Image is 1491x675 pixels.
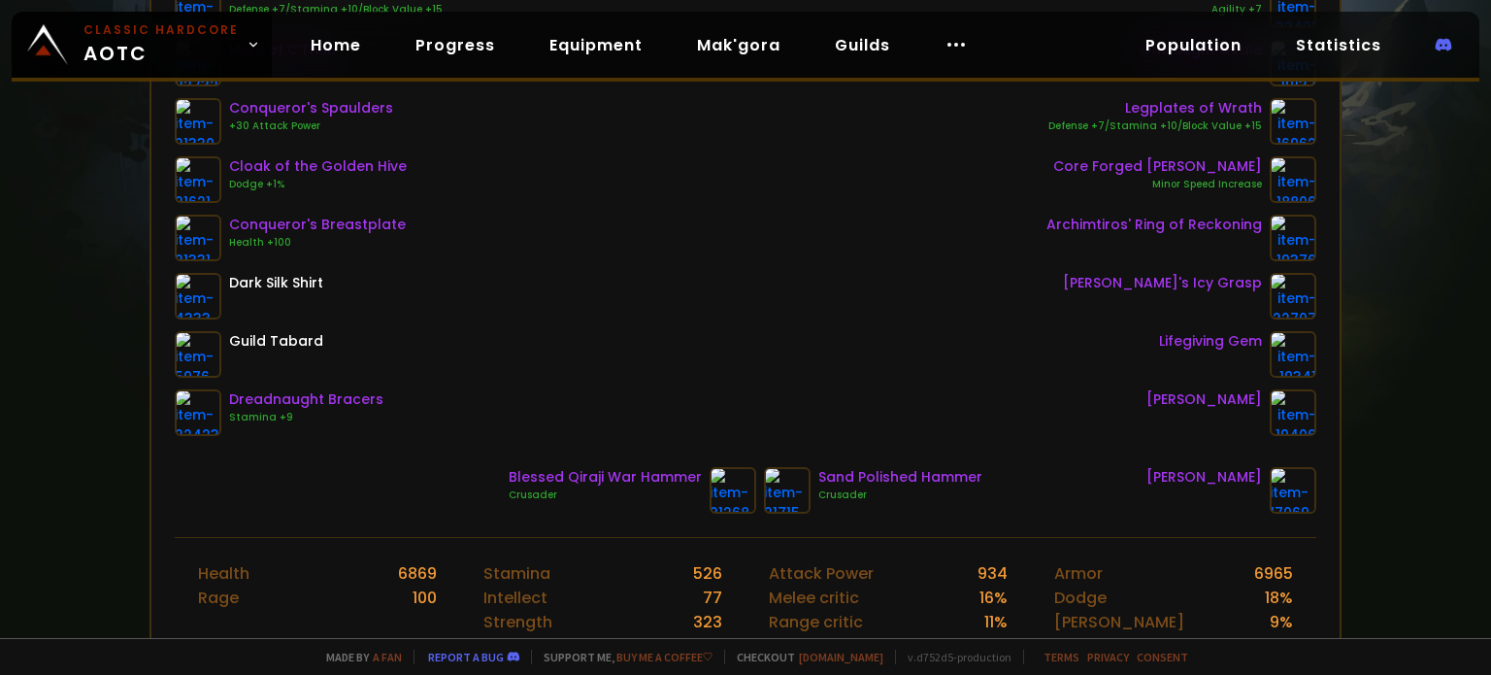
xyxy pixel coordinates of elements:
img: item-21268 [710,467,756,514]
div: [PERSON_NAME] [1146,389,1262,410]
div: 18 % [1265,586,1293,610]
div: Dark Silk Shirt [229,273,323,293]
div: Strength [483,610,552,634]
img: item-21330 [175,98,221,145]
a: Report a bug [428,650,504,664]
img: item-22707 [1270,273,1316,320]
div: Conqueror's Spaulders [229,98,393,118]
img: item-21331 [175,215,221,261]
a: [DOMAIN_NAME] [799,650,883,664]
img: item-19341 [1270,331,1316,378]
div: 0 [998,634,1008,658]
img: item-16962 [1270,98,1316,145]
img: item-4333 [175,273,221,320]
a: Consent [1137,650,1188,664]
div: [PERSON_NAME]'s Icy Grasp [1063,273,1262,293]
span: Support me, [531,650,712,664]
div: 934 [977,561,1008,586]
div: Crusader [818,488,982,503]
div: 6965 [1254,561,1293,586]
div: Melee critic [769,586,859,610]
span: Made by [315,650,402,664]
img: item-17069 [1270,467,1316,514]
div: Stamina +9 [229,410,383,425]
div: +30 Attack Power [229,118,393,134]
a: Mak'gora [681,25,796,65]
div: Core Forged [PERSON_NAME] [1053,156,1262,177]
div: Sand Polished Hammer [818,467,982,488]
div: 100 [413,586,437,610]
div: Defense +7/Stamina +10/Block Value +15 [1048,118,1262,134]
a: Home [295,25,377,65]
div: Rage [198,586,239,610]
div: 6869 [398,561,437,586]
div: 12 % [1265,634,1293,658]
div: Minor Speed Increase [1053,177,1262,192]
img: item-19406 [1270,389,1316,436]
div: Legplates of Wrath [1048,98,1262,118]
a: Classic HardcoreAOTC [12,12,272,78]
div: Conqueror's Breastplate [229,215,406,235]
div: Attack Power [769,561,874,586]
div: 323 [693,610,722,634]
div: Crusader [509,488,702,503]
a: Equipment [534,25,658,65]
span: v. d752d5 - production [895,650,1011,664]
div: Block [1054,634,1097,658]
div: [PERSON_NAME] [1054,610,1184,634]
img: item-5976 [175,331,221,378]
span: Checkout [724,650,883,664]
div: Health [198,561,249,586]
a: Privacy [1087,650,1129,664]
div: 77 [703,586,722,610]
span: AOTC [83,21,239,68]
div: Spell Power [769,634,858,658]
div: Lifegiving Gem [1159,331,1262,352]
a: Population [1130,25,1257,65]
img: item-18806 [1270,156,1316,203]
div: 16 % [979,586,1008,610]
div: Intellect [483,586,547,610]
div: Cloak of the Golden Hive [229,156,407,177]
img: item-21715 [764,467,811,514]
a: Buy me a coffee [616,650,712,664]
img: item-21621 [175,156,221,203]
div: Armor [1054,561,1103,586]
div: 185 [698,634,722,658]
div: 9 % [1270,610,1293,634]
div: Health +100 [229,235,406,251]
div: Stamina [483,561,550,586]
a: Progress [400,25,511,65]
div: Guild Tabard [229,331,323,352]
div: [PERSON_NAME] [1146,467,1262,488]
div: Archimtiros' Ring of Reckoning [1046,215,1262,235]
a: a fan [373,650,402,664]
div: 11 % [984,610,1008,634]
a: Terms [1044,650,1079,664]
small: Classic Hardcore [83,21,239,39]
img: item-19376 [1270,215,1316,261]
div: Range critic [769,610,863,634]
a: Guilds [819,25,906,65]
a: Statistics [1280,25,1397,65]
div: 526 [693,561,722,586]
div: Dodge [1054,586,1107,610]
div: Defense +7/Stamina +10/Block Value +15 [229,2,443,17]
div: Dreadnaught Bracers [229,389,383,410]
div: Agility [483,634,532,658]
div: Blessed Qiraji War Hammer [509,467,702,488]
img: item-22423 [175,389,221,436]
div: Dodge +1% [229,177,407,192]
div: Agility +7 [1092,2,1262,17]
